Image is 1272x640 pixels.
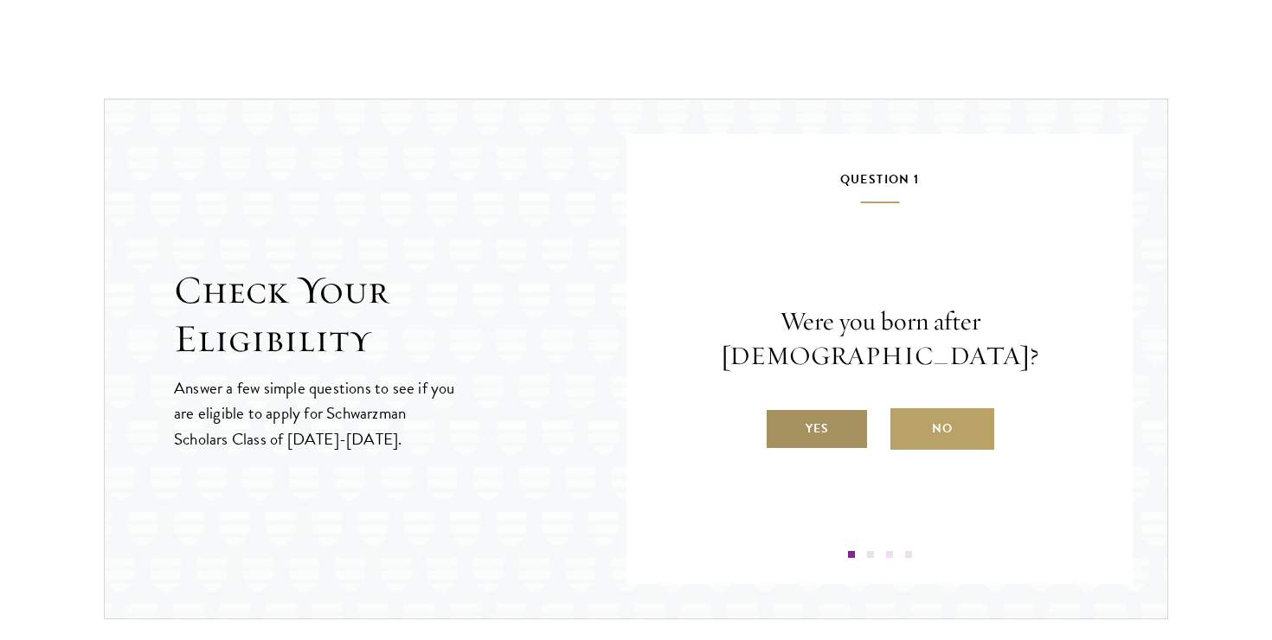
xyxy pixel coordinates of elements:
[890,408,994,450] label: No
[678,304,1081,374] p: Were you born after [DEMOGRAPHIC_DATA]?
[174,266,626,363] h2: Check Your Eligibility
[765,408,869,450] label: Yes
[174,375,457,451] p: Answer a few simple questions to see if you are eligible to apply for Schwarzman Scholars Class o...
[678,169,1081,203] h5: Question 1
